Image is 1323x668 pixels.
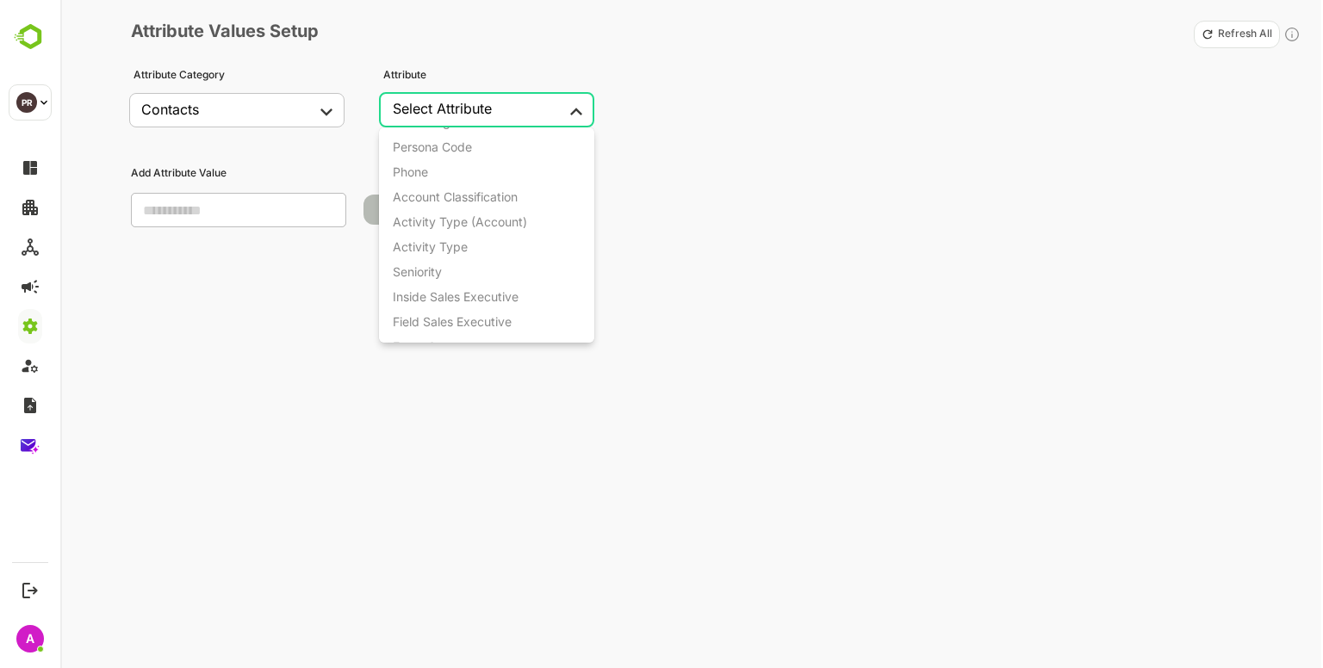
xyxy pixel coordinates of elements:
[393,139,472,154] div: Persona Code
[393,164,428,179] div: Phone
[393,289,519,304] div: Inside Sales Executive
[393,239,468,254] div: Activity Type
[393,264,442,279] div: Seniority
[393,339,464,354] div: Event Status
[393,214,527,229] div: Activity Type (Account)
[393,189,518,204] div: Account Classification
[393,314,512,329] div: Field Sales Executive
